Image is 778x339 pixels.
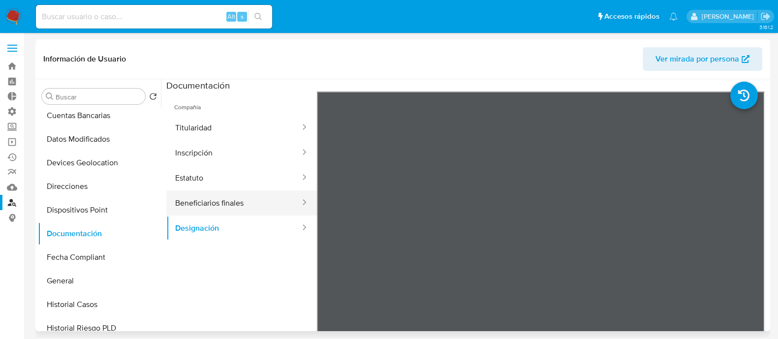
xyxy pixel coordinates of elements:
[43,54,126,64] h1: Información de Usuario
[248,10,268,24] button: search-icon
[38,198,161,222] button: Dispositivos Point
[701,12,757,21] p: yanina.loff@mercadolibre.com
[149,92,157,103] button: Volver al orden por defecto
[38,151,161,175] button: Devices Geolocation
[227,12,235,21] span: Alt
[38,104,161,127] button: Cuentas Bancarias
[760,11,771,22] a: Salir
[604,11,659,22] span: Accesos rápidos
[38,269,161,293] button: General
[669,12,678,21] a: Notificaciones
[38,246,161,269] button: Fecha Compliant
[36,10,272,23] input: Buscar usuario o caso...
[38,175,161,198] button: Direcciones
[38,293,161,316] button: Historial Casos
[643,47,762,71] button: Ver mirada por persona
[241,12,244,21] span: s
[56,92,141,101] input: Buscar
[38,127,161,151] button: Datos Modificados
[38,222,161,246] button: Documentación
[46,92,54,100] button: Buscar
[655,47,739,71] span: Ver mirada por persona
